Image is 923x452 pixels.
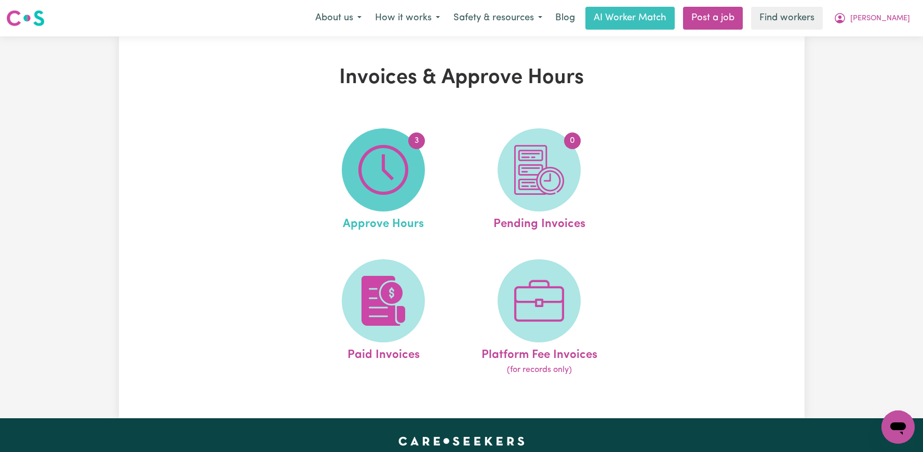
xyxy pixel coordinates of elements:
span: Platform Fee Invoices [481,342,597,364]
span: (for records only) [507,364,572,376]
button: How it works [368,7,447,29]
a: Pending Invoices [464,128,614,233]
iframe: Button to launch messaging window [881,410,915,444]
a: Paid Invoices [309,259,458,377]
a: AI Worker Match [585,7,675,30]
a: Post a job [683,7,743,30]
h1: Invoices & Approve Hours [239,65,684,90]
a: Careseekers home page [398,437,525,445]
span: Paid Invoices [347,342,420,364]
span: [PERSON_NAME] [850,13,910,24]
a: Careseekers logo [6,6,45,30]
button: Safety & resources [447,7,549,29]
span: Approve Hours [343,211,424,233]
button: About us [309,7,368,29]
img: Careseekers logo [6,9,45,28]
button: My Account [827,7,917,29]
span: Pending Invoices [493,211,585,233]
a: Blog [549,7,581,30]
span: 3 [408,132,425,149]
a: Platform Fee Invoices(for records only) [464,259,614,377]
a: Approve Hours [309,128,458,233]
span: 0 [564,132,581,149]
a: Find workers [751,7,823,30]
